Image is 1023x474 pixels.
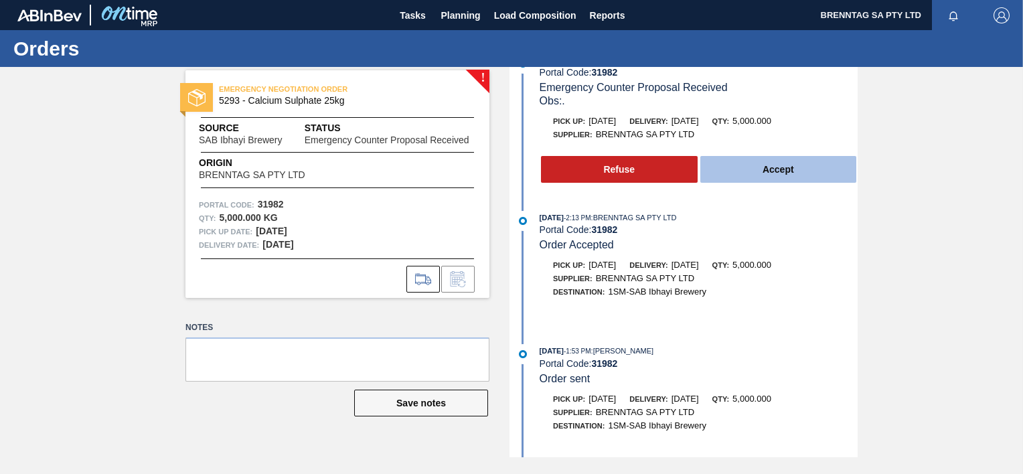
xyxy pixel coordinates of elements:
[564,347,591,355] span: - 1:53 PM
[199,212,216,225] span: Qty :
[494,7,576,23] span: Load Composition
[700,156,857,183] button: Accept
[199,156,338,170] span: Origin
[199,238,259,252] span: Delivery Date:
[553,408,593,416] span: Supplier:
[590,7,625,23] span: Reports
[553,131,593,139] span: Supplier:
[932,6,975,25] button: Notifications
[732,394,771,404] span: 5,000.000
[219,212,277,223] strong: 5,000.000 KG
[188,89,206,106] img: status
[588,394,616,404] span: [DATE]
[199,170,305,180] span: BRENNTAG SA PTY LTD
[540,67,858,78] div: Portal Code:
[258,199,284,210] strong: 31982
[596,129,694,139] span: BRENNTAG SA PTY LTD
[994,7,1010,23] img: Logout
[199,225,252,238] span: Pick up Date:
[185,318,489,337] label: Notes
[732,116,771,126] span: 5,000.000
[564,214,591,222] span: - 2:13 PM
[591,214,677,222] span: : BRENNTAG SA PTY LTD
[629,117,667,125] span: Delivery:
[219,96,462,106] span: 5293 - Calcium Sulphate 25kg
[199,198,254,212] span: Portal Code:
[540,224,858,235] div: Portal Code:
[712,117,729,125] span: Qty:
[596,273,694,283] span: BRENNTAG SA PTY LTD
[712,395,729,403] span: Qty:
[305,135,469,145] span: Emergency Counter Proposal Received
[398,7,428,23] span: Tasks
[672,394,699,404] span: [DATE]
[608,287,706,297] span: 1SM-SAB Ibhayi Brewery
[629,261,667,269] span: Delivery:
[553,261,585,269] span: Pick up:
[406,266,440,293] div: Go to Load Composition
[519,217,527,225] img: atual
[541,156,698,183] button: Refuse
[256,226,287,236] strong: [DATE]
[588,116,616,126] span: [DATE]
[540,82,728,93] span: Emergency Counter Proposal Received
[519,350,527,358] img: atual
[596,407,694,417] span: BRENNTAG SA PTY LTD
[553,117,585,125] span: Pick up:
[199,135,283,145] span: SAB Ibhayi Brewery
[262,239,293,250] strong: [DATE]
[672,116,699,126] span: [DATE]
[672,260,699,270] span: [DATE]
[219,82,406,96] span: EMERGENCY NEGOTIATION ORDER
[591,67,617,78] strong: 31982
[591,224,617,235] strong: 31982
[441,266,475,293] div: Inform order change
[629,395,667,403] span: Delivery:
[17,9,82,21] img: TNhmsLtSVTkK8tSr43FrP2fwEKptu5GPRR3wAAAABJRU5ErkJggg==
[553,274,593,283] span: Supplier:
[712,261,729,269] span: Qty:
[540,214,564,222] span: [DATE]
[608,420,706,430] span: 1SM-SAB Ibhayi Brewery
[591,358,617,369] strong: 31982
[553,395,585,403] span: Pick up:
[553,422,605,430] span: Destination:
[588,260,616,270] span: [DATE]
[13,41,251,56] h1: Orders
[540,239,614,250] span: Order Accepted
[540,95,565,106] span: Obs: .
[540,373,591,384] span: Order sent
[199,121,305,135] span: Source
[540,358,858,369] div: Portal Code:
[732,260,771,270] span: 5,000.000
[354,390,488,416] button: Save notes
[441,7,481,23] span: Planning
[540,347,564,355] span: [DATE]
[553,288,605,296] span: Destination:
[591,347,654,355] span: : [PERSON_NAME]
[305,121,476,135] span: Status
